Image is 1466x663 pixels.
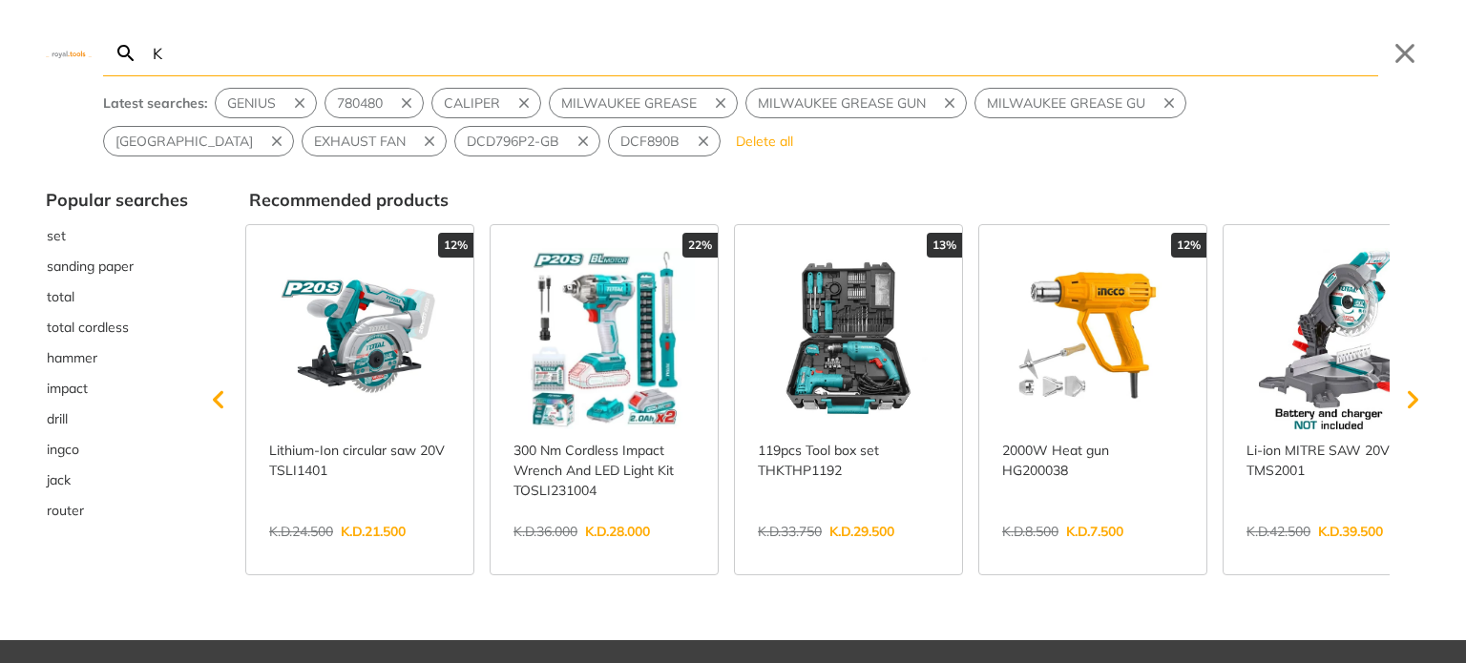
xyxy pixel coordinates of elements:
[46,281,188,312] button: Select suggestion: total
[104,127,264,155] button: Select suggestion: MILWAUKEE
[115,42,137,65] svg: Search
[47,226,66,246] span: set
[575,133,592,150] svg: Remove suggestion: DCD796P2-GB
[927,233,962,258] div: 13%
[46,465,188,495] div: Suggestion: jack
[215,88,317,118] div: Suggestion: GENIUS
[287,89,316,117] button: Remove suggestion: GENIUS
[216,89,287,117] button: Select suggestion: GENIUS
[609,127,691,155] button: Select suggestion: DCF890B
[438,233,473,258] div: 12%
[46,312,188,342] div: Suggestion: total cordless
[46,342,188,373] button: Select suggestion: hammer
[608,126,721,156] div: Suggestion: DCF890B
[1161,94,1178,112] svg: Remove suggestion: MILWAUKEE GREASE GU
[47,257,134,277] span: sanding paper
[394,89,423,117] button: Remove suggestion: 780480
[417,127,446,155] button: Remove suggestion: EXHAUST FAN
[47,287,74,307] span: total
[941,94,958,112] svg: Remove suggestion: MILWAUKEE GREASE GUN
[937,89,966,117] button: Remove suggestion: MILWAUKEE GREASE GUN
[46,187,188,213] div: Popular searches
[199,381,238,419] svg: Scroll left
[314,132,406,152] span: EXHAUST FAN
[398,94,415,112] svg: Remove suggestion: 780480
[1393,381,1432,419] svg: Scroll right
[46,251,188,281] button: Select suggestion: sanding paper
[550,89,708,117] button: Select suggestion: MILWAUKEE GREASE
[325,89,394,117] button: Select suggestion: 780480
[46,312,188,342] button: Select suggestion: total cordless
[47,440,79,460] span: ingco
[46,465,188,495] button: Select suggestion: jack
[103,126,294,156] div: Suggestion: MILWAUKEE
[46,404,188,434] button: Select suggestion: drill
[103,93,207,114] div: Latest searches:
[47,470,71,490] span: jack
[46,251,188,281] div: Suggestion: sanding paper
[46,220,188,251] div: Suggestion: set
[758,93,926,114] span: MILWAUKEE GREASE GUN
[745,88,967,118] div: Suggestion: MILWAUKEE GREASE GUN
[712,94,729,112] svg: Remove suggestion: MILWAUKEE GREASE
[337,93,383,114] span: 780480
[115,132,253,152] span: [GEOGRAPHIC_DATA]
[46,220,188,251] button: Select suggestion: set
[47,409,68,429] span: drill
[691,127,720,155] button: Remove suggestion: DCF890B
[47,318,129,338] span: total cordless
[620,132,680,152] span: DCF890B
[1171,233,1206,258] div: 12%
[1390,38,1420,69] button: Close
[46,495,188,526] div: Suggestion: router
[455,127,571,155] button: Select suggestion: DCD796P2-GB
[46,404,188,434] div: Suggestion: drill
[708,89,737,117] button: Remove suggestion: MILWAUKEE GREASE
[549,88,738,118] div: Suggestion: MILWAUKEE GREASE
[249,187,1420,213] div: Recommended products
[746,89,937,117] button: Select suggestion: MILWAUKEE GREASE GUN
[728,126,801,156] button: Delete all
[421,133,438,150] svg: Remove suggestion: EXHAUST FAN
[987,93,1145,114] span: MILWAUKEE GREASE GU
[46,342,188,373] div: Suggestion: hammer
[512,89,540,117] button: Remove suggestion: CALIPER
[454,126,600,156] div: Suggestion: DCD796P2-GB
[46,281,188,312] div: Suggestion: total
[325,88,424,118] div: Suggestion: 780480
[46,434,188,465] div: Suggestion: ingco
[46,495,188,526] button: Select suggestion: router
[47,501,84,521] span: router
[515,94,533,112] svg: Remove suggestion: CALIPER
[302,126,447,156] div: Suggestion: EXHAUST FAN
[303,127,417,155] button: Select suggestion: EXHAUST FAN
[682,233,718,258] div: 22%
[432,89,512,117] button: Select suggestion: CALIPER
[467,132,559,152] span: DCD796P2-GB
[46,434,188,465] button: Select suggestion: ingco
[291,94,308,112] svg: Remove suggestion: GENIUS
[47,379,88,399] span: impact
[46,49,92,57] img: Close
[149,31,1378,75] input: Search…
[46,373,188,404] div: Suggestion: impact
[571,127,599,155] button: Remove suggestion: DCD796P2-GB
[227,93,276,114] span: GENIUS
[695,133,712,150] svg: Remove suggestion: DCF890B
[47,348,97,368] span: hammer
[974,88,1186,118] div: Suggestion: MILWAUKEE GREASE GU
[975,89,1157,117] button: Select suggestion: MILWAUKEE GREASE GU
[1157,89,1185,117] button: Remove suggestion: MILWAUKEE GREASE GU
[268,133,285,150] svg: Remove suggestion: MILWAUKEE
[431,88,541,118] div: Suggestion: CALIPER
[46,373,188,404] button: Select suggestion: impact
[444,93,500,114] span: CALIPER
[561,93,697,114] span: MILWAUKEE GREASE
[264,127,293,155] button: Remove suggestion: MILWAUKEE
